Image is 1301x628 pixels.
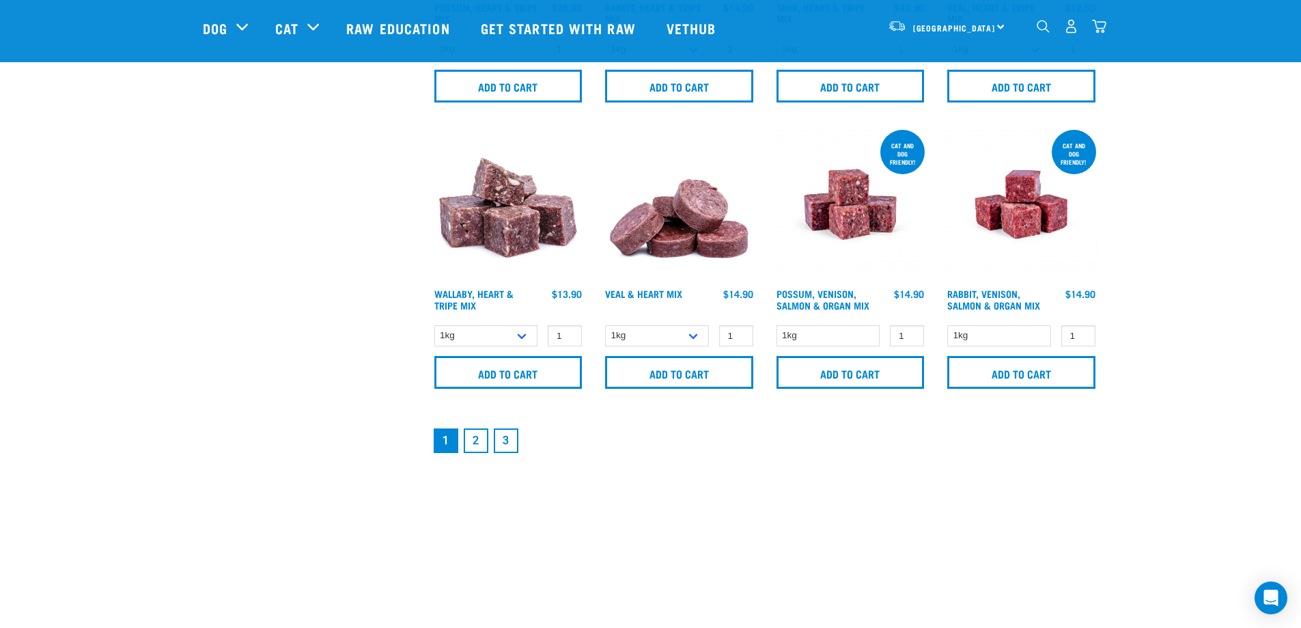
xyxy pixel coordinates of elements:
[1065,288,1095,299] div: $14.90
[434,356,583,389] input: Add to cart
[653,1,733,55] a: Vethub
[947,356,1095,389] input: Add to cart
[880,135,925,172] div: cat and dog friendly!
[605,70,753,103] input: Add to cart
[1061,325,1095,346] input: 1
[1052,135,1096,172] div: Cat and dog friendly!
[723,288,753,299] div: $14.90
[552,288,582,299] div: $13.90
[548,325,582,346] input: 1
[467,1,653,55] a: Get started with Raw
[1092,19,1106,33] img: home-icon@2x.png
[434,291,514,307] a: Wallaby, Heart & Tripe Mix
[605,291,682,296] a: Veal & Heart Mix
[913,25,996,30] span: [GEOGRAPHIC_DATA]
[719,325,753,346] input: 1
[777,291,869,307] a: Possum, Venison, Salmon & Organ Mix
[333,1,466,55] a: Raw Education
[434,70,583,103] input: Add to cart
[464,428,488,453] a: Goto page 2
[431,127,586,282] img: 1174 Wallaby Heart Tripe Mix 01
[888,20,906,32] img: van-moving.png
[773,127,928,282] img: Possum Venison Salmon Organ 1626
[947,70,1095,103] input: Add to cart
[494,428,518,453] a: Goto page 3
[434,428,458,453] a: Page 1
[947,291,1040,307] a: Rabbit, Venison, Salmon & Organ Mix
[203,18,227,38] a: Dog
[275,18,298,38] a: Cat
[1255,582,1287,614] div: Open Intercom Messenger
[602,127,757,282] img: 1152 Veal Heart Medallions 01
[1037,20,1050,33] img: home-icon-1@2x.png
[777,70,925,103] input: Add to cart
[605,356,753,389] input: Add to cart
[890,325,924,346] input: 1
[944,127,1099,282] img: Rabbit Venison Salmon Organ 1688
[777,356,925,389] input: Add to cart
[894,288,924,299] div: $14.90
[431,426,1099,456] nav: pagination
[1064,19,1078,33] img: user.png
